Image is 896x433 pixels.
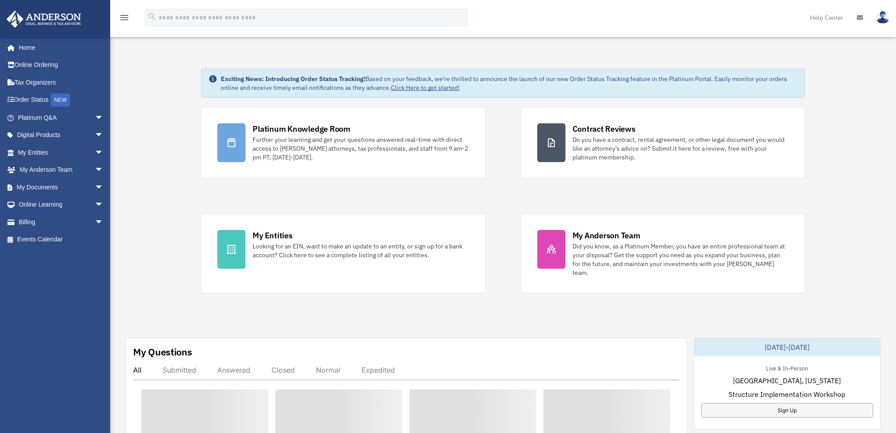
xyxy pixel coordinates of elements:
a: Platinum Knowledge Room Further your learning and get your questions answered real-time with dire... [201,107,485,178]
i: menu [119,12,130,23]
span: arrow_drop_down [95,144,112,162]
a: Tax Organizers [6,74,117,91]
a: Events Calendar [6,231,117,248]
a: My Documentsarrow_drop_down [6,178,117,196]
img: User Pic [876,11,889,24]
div: My Questions [133,345,192,359]
div: Platinum Knowledge Room [253,123,350,134]
span: arrow_drop_down [95,161,112,179]
div: Based on your feedback, we're thrilled to announce the launch of our new Order Status Tracking fe... [221,74,797,92]
i: search [147,12,157,22]
span: arrow_drop_down [95,109,112,127]
div: All [133,366,141,374]
div: NEW [51,93,70,107]
a: My Entitiesarrow_drop_down [6,144,117,161]
span: arrow_drop_down [95,126,112,144]
a: Billingarrow_drop_down [6,213,117,231]
div: Closed [271,366,295,374]
span: arrow_drop_down [95,178,112,196]
div: Did you know, as a Platinum Member, you have an entire professional team at your disposal? Get th... [573,242,789,277]
span: [GEOGRAPHIC_DATA], [US_STATE] [733,375,841,386]
div: My Entities [253,230,292,241]
a: My Anderson Teamarrow_drop_down [6,161,117,179]
a: Order StatusNEW [6,91,117,109]
a: Digital Productsarrow_drop_down [6,126,117,144]
div: Looking for an EIN, want to make an update to an entity, or sign up for a bank account? Click her... [253,242,469,259]
a: Sign Up [701,403,873,418]
div: My Anderson Team [573,230,640,241]
span: arrow_drop_down [95,213,112,231]
div: Answered [217,366,250,374]
a: My Entities Looking for an EIN, want to make an update to an entity, or sign up for a bank accoun... [201,214,485,293]
span: Structure Implementation Workshop [729,389,845,400]
div: Normal [316,366,340,374]
a: menu [119,15,130,23]
a: My Anderson Team Did you know, as a Platinum Member, you have an entire professional team at your... [521,214,805,293]
div: Expedited [361,366,395,374]
div: Further your learning and get your questions answered real-time with direct access to [PERSON_NAM... [253,135,469,162]
strong: Exciting News: Introducing Order Status Tracking! [221,75,365,83]
div: Do you have a contract, rental agreement, or other legal document you would like an attorney's ad... [573,135,789,162]
a: Click Here to get started! [391,84,460,92]
a: Home [6,39,112,56]
div: Submitted [163,366,196,374]
a: Online Learningarrow_drop_down [6,196,117,214]
a: Online Ordering [6,56,117,74]
a: Contract Reviews Do you have a contract, rental agreement, or other legal document you would like... [521,107,805,178]
span: arrow_drop_down [95,196,112,214]
div: Live & In-Person [759,363,815,372]
img: Anderson Advisors Platinum Portal [4,11,84,28]
div: Contract Reviews [573,123,636,134]
div: [DATE]-[DATE] [694,338,880,356]
a: Platinum Q&Aarrow_drop_down [6,109,117,126]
